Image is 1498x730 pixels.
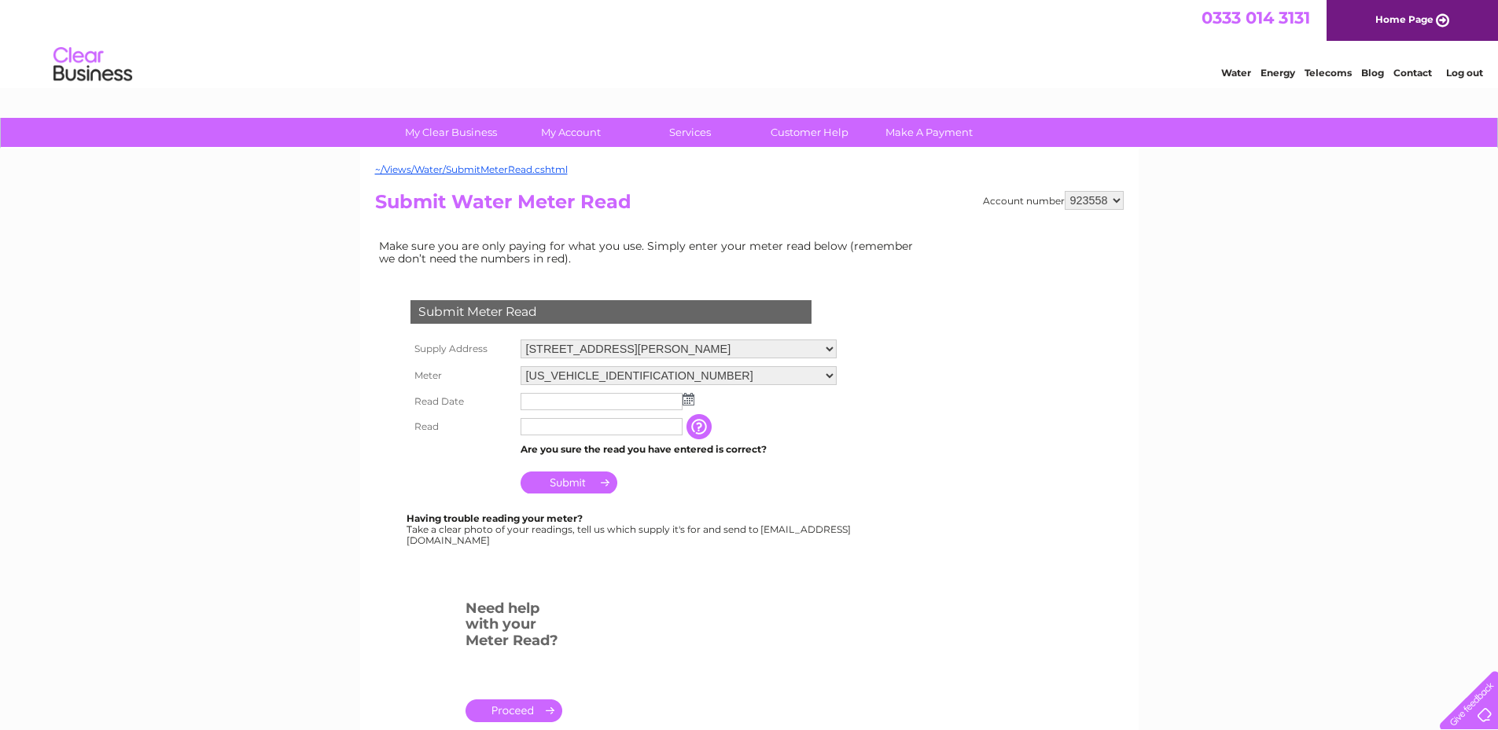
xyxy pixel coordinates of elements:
[407,362,517,389] th: Meter
[745,118,874,147] a: Customer Help
[407,389,517,414] th: Read Date
[686,414,715,439] input: Information
[517,439,841,460] td: Are you sure the read you have entered is correct?
[983,191,1124,210] div: Account number
[466,699,562,722] a: .
[1221,67,1251,79] a: Water
[683,393,694,405] img: ...
[1361,67,1384,79] a: Blog
[386,118,516,147] a: My Clear Business
[407,512,583,524] b: Having trouble reading your meter?
[375,163,568,175] a: ~/Views/Water/SubmitMeterRead.cshtml
[625,118,755,147] a: Services
[506,118,635,147] a: My Account
[53,41,133,89] img: logo.png
[378,9,1121,76] div: Clear Business is a trading name of Verastar Limited (registered in [GEOGRAPHIC_DATA] No. 3667643...
[466,597,562,657] h3: Need help with your Meter Read?
[864,118,994,147] a: Make A Payment
[1446,67,1483,79] a: Log out
[375,191,1124,221] h2: Submit Water Meter Read
[1261,67,1295,79] a: Energy
[407,336,517,362] th: Supply Address
[407,414,517,439] th: Read
[410,300,812,324] div: Submit Meter Read
[375,236,926,269] td: Make sure you are only paying for what you use. Simply enter your meter read below (remember we d...
[1305,67,1352,79] a: Telecoms
[521,471,617,493] input: Submit
[407,513,853,545] div: Take a clear photo of your readings, tell us which supply it's for and send to [EMAIL_ADDRESS][DO...
[1393,67,1432,79] a: Contact
[1202,8,1310,28] a: 0333 014 3131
